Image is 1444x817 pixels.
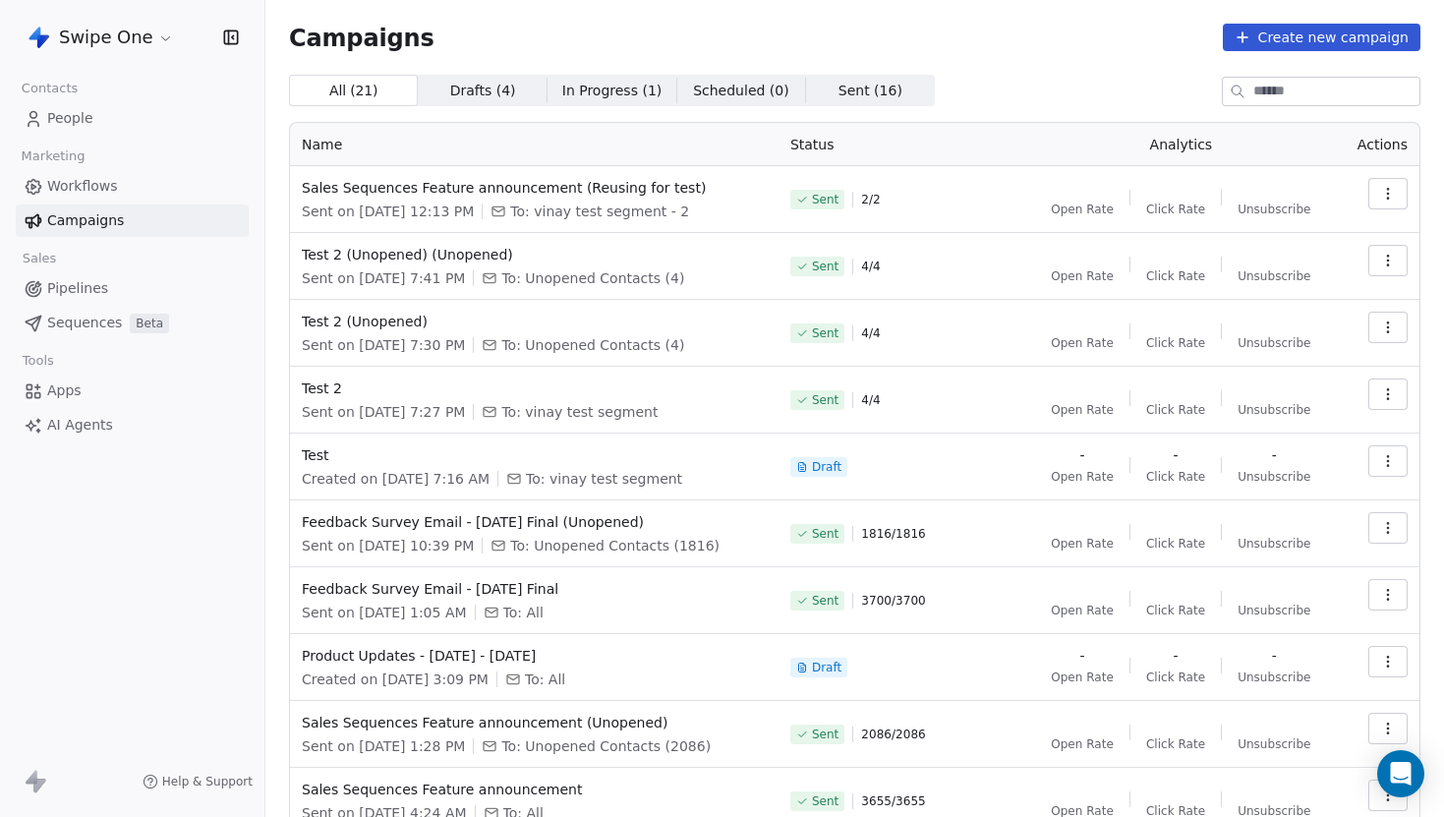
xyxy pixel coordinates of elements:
[501,402,658,422] span: To: vinay test segment
[302,202,474,221] span: Sent on [DATE] 12:13 PM
[302,312,767,331] span: Test 2 (Unopened)
[1146,268,1205,284] span: Click Rate
[162,774,253,789] span: Help & Support
[143,774,253,789] a: Help & Support
[47,278,108,299] span: Pipelines
[16,409,249,441] a: AI Agents
[1051,268,1114,284] span: Open Rate
[450,81,516,101] span: Drafts ( 4 )
[1051,469,1114,485] span: Open Rate
[302,245,767,264] span: Test 2 (Unopened) (Unopened)
[1051,536,1114,552] span: Open Rate
[861,793,925,809] span: 3655 / 3655
[861,727,925,742] span: 2086 / 2086
[1051,670,1114,685] span: Open Rate
[16,102,249,135] a: People
[693,81,789,101] span: Scheduled ( 0 )
[1238,202,1310,217] span: Unsubscribe
[16,307,249,339] a: SequencesBeta
[13,74,87,103] span: Contacts
[861,325,880,341] span: 4 / 4
[1146,469,1205,485] span: Click Rate
[289,24,434,51] span: Campaigns
[812,793,838,809] span: Sent
[1024,123,1338,166] th: Analytics
[1238,469,1310,485] span: Unsubscribe
[302,335,465,355] span: Sent on [DATE] 7:30 PM
[302,445,767,465] span: Test
[861,526,925,542] span: 1816 / 1816
[562,81,663,101] span: In Progress ( 1 )
[812,727,838,742] span: Sent
[501,736,711,756] span: To: Unopened Contacts (2086)
[812,325,838,341] span: Sent
[503,603,544,622] span: To: All
[302,379,767,398] span: Test 2
[1051,603,1114,618] span: Open Rate
[1238,268,1310,284] span: Unsubscribe
[47,108,93,129] span: People
[47,380,82,401] span: Apps
[302,713,767,732] span: Sales Sequences Feature announcement (Unopened)
[302,780,767,799] span: Sales Sequences Feature announcement
[47,313,122,333] span: Sequences
[1051,202,1114,217] span: Open Rate
[302,178,767,198] span: Sales Sequences Feature announcement (Reusing for test)
[1146,736,1205,752] span: Click Rate
[16,375,249,407] a: Apps
[16,170,249,203] a: Workflows
[510,536,720,555] span: To: Unopened Contacts (1816)
[130,314,169,333] span: Beta
[1238,603,1310,618] span: Unsubscribe
[302,512,767,532] span: Feedback Survey Email - [DATE] Final (Unopened)
[302,736,465,756] span: Sent on [DATE] 1:28 PM
[501,335,684,355] span: To: Unopened Contacts (4)
[526,469,682,489] span: To: vinay test segment
[14,244,65,273] span: Sales
[14,346,62,376] span: Tools
[47,415,113,436] span: AI Agents
[28,26,51,49] img: Swipe%20One%20Logo%201-1.svg
[861,259,880,274] span: 4 / 4
[24,21,178,54] button: Swipe One
[812,392,838,408] span: Sent
[302,469,490,489] span: Created on [DATE] 7:16 AM
[302,646,767,666] span: Product Updates - [DATE] - [DATE]
[1238,335,1310,351] span: Unsubscribe
[13,142,93,171] span: Marketing
[861,593,925,609] span: 3700 / 3700
[290,123,779,166] th: Name
[812,459,841,475] span: Draft
[59,25,153,50] span: Swipe One
[47,210,124,231] span: Campaigns
[812,526,838,542] span: Sent
[812,593,838,609] span: Sent
[501,268,684,288] span: To: Unopened Contacts (4)
[1173,445,1178,465] span: -
[1051,402,1114,418] span: Open Rate
[47,176,118,197] span: Workflows
[1238,670,1310,685] span: Unsubscribe
[302,579,767,599] span: Feedback Survey Email - [DATE] Final
[1146,670,1205,685] span: Click Rate
[1377,750,1424,797] div: Open Intercom Messenger
[510,202,689,221] span: To: vinay test segment - 2
[302,536,474,555] span: Sent on [DATE] 10:39 PM
[1080,646,1085,666] span: -
[1146,335,1205,351] span: Click Rate
[1051,335,1114,351] span: Open Rate
[812,192,838,207] span: Sent
[1238,536,1310,552] span: Unsubscribe
[16,272,249,305] a: Pipelines
[16,204,249,237] a: Campaigns
[1272,646,1277,666] span: -
[302,670,489,689] span: Created on [DATE] 3:09 PM
[1146,402,1205,418] span: Click Rate
[525,670,565,689] span: To: All
[1173,646,1178,666] span: -
[302,402,465,422] span: Sent on [DATE] 7:27 PM
[302,603,467,622] span: Sent on [DATE] 1:05 AM
[1223,24,1420,51] button: Create new campaign
[1238,402,1310,418] span: Unsubscribe
[302,268,465,288] span: Sent on [DATE] 7:41 PM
